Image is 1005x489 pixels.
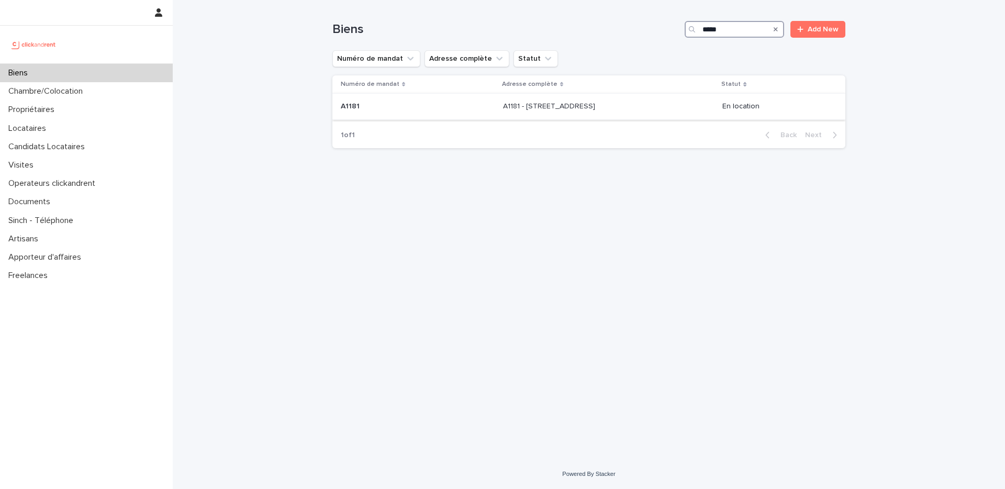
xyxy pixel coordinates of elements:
p: Freelances [4,271,56,281]
p: Numéro de mandat [341,79,399,90]
h1: Biens [332,22,680,37]
img: UCB0brd3T0yccxBKYDjQ [8,34,59,55]
p: Locataires [4,124,54,134]
button: Statut [513,50,558,67]
button: Numéro de mandat [332,50,420,67]
p: Artisans [4,234,47,244]
p: A1181 - [STREET_ADDRESS] [503,100,597,111]
button: Next [801,130,845,140]
tr: A1181A1181 A1181 - [STREET_ADDRESS]A1181 - [STREET_ADDRESS] En location [332,94,845,120]
span: Back [774,131,797,139]
p: En location [722,102,829,111]
span: Next [805,131,828,139]
p: Visites [4,160,42,170]
p: Chambre/Colocation [4,86,91,96]
a: Add New [790,21,845,38]
p: Candidats Locataires [4,142,93,152]
p: Documents [4,197,59,207]
button: Adresse complète [425,50,509,67]
p: Propriétaires [4,105,63,115]
a: Powered By Stacker [562,471,615,477]
input: Search [685,21,784,38]
p: Statut [721,79,741,90]
p: 1 of 1 [332,123,363,148]
p: Apporteur d'affaires [4,252,90,262]
p: Adresse complète [502,79,557,90]
button: Back [757,130,801,140]
p: Sinch - Téléphone [4,216,82,226]
p: Operateurs clickandrent [4,179,104,188]
p: Biens [4,68,36,78]
span: Add New [808,26,839,33]
p: A1181 [341,100,362,111]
